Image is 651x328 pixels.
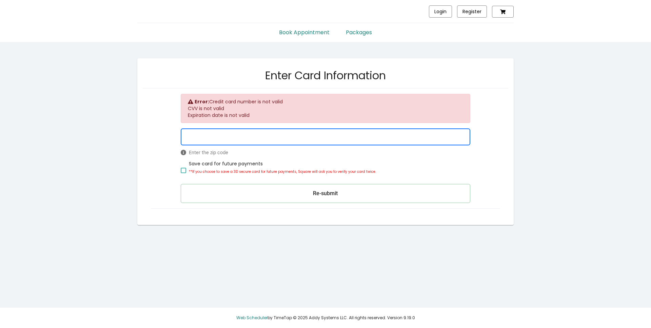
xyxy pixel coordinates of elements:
[462,8,481,15] span: Register
[265,70,386,81] h2: Enter Card Information
[189,160,376,181] span: Save card for future payments
[236,315,268,321] a: Web Scheduler
[338,23,380,37] a: Packages
[181,184,470,203] button: Pay $51.85
[181,94,470,123] div: Credit card number is not valid CVV is not valid Expiration date is not valid
[492,6,514,18] button: Show Cart
[181,149,470,156] span: Enter the zip code
[181,129,470,145] iframe: Secure Credit Card Form
[195,98,209,105] strong: Error:
[434,8,447,15] span: Login
[189,168,376,176] p: **If you choose to save a 3D secure card for future payments, Square will ask you to verify your ...
[457,5,487,18] button: Register
[271,23,338,37] a: Book Appointment
[429,5,452,18] button: Login
[132,308,519,328] div: by TimeTap © 2025 Addy Systems LLC. All rights reserved. Version 9.19.0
